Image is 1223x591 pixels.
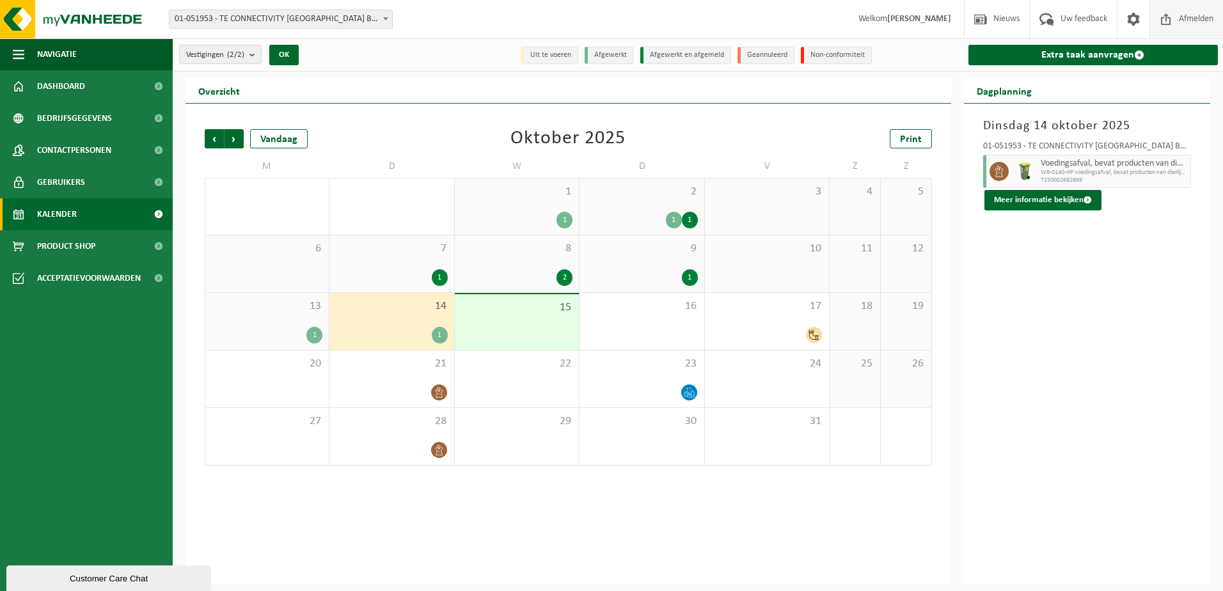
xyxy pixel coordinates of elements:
[432,269,448,286] div: 1
[1015,162,1034,181] img: WB-0140-HPE-GN-50
[336,414,447,429] span: 28
[711,299,823,313] span: 17
[836,242,874,256] span: 11
[6,563,214,591] iframe: chat widget
[556,269,572,286] div: 2
[830,155,881,178] td: Z
[1041,159,1188,169] span: Voedingsafval, bevat producten van dierlijke oorsprong, onverpakt, categorie 3
[510,129,626,148] div: Oktober 2025
[586,299,697,313] span: 16
[586,185,697,199] span: 2
[881,155,932,178] td: Z
[227,51,244,59] count: (2/2)
[37,102,112,134] span: Bedrijfsgegevens
[801,47,872,64] li: Non-conformiteit
[586,357,697,371] span: 23
[887,185,925,199] span: 5
[212,242,322,256] span: 6
[306,327,322,343] div: 1
[225,129,244,148] span: Volgende
[185,78,253,103] h2: Overzicht
[983,116,1192,136] h3: Dinsdag 14 oktober 2025
[37,70,85,102] span: Dashboard
[336,357,447,371] span: 21
[964,78,1045,103] h2: Dagplanning
[205,155,329,178] td: M
[887,357,925,371] span: 26
[461,242,572,256] span: 8
[666,212,682,228] div: 1
[640,47,731,64] li: Afgewerkt en afgemeld
[711,414,823,429] span: 31
[682,212,698,228] div: 1
[521,47,578,64] li: Uit te voeren
[455,155,580,178] td: W
[984,190,1101,210] button: Meer informatie bekijken
[738,47,794,64] li: Geannuleerd
[461,414,572,429] span: 29
[585,47,634,64] li: Afgewerkt
[836,357,874,371] span: 25
[37,166,85,198] span: Gebruikers
[586,414,697,429] span: 30
[890,129,932,148] a: Print
[269,45,299,65] button: OK
[682,269,698,286] div: 1
[432,327,448,343] div: 1
[968,45,1219,65] a: Extra taak aanvragen
[169,10,393,29] span: 01-051953 - TE CONNECTIVITY BELGIUM BV - OOSTKAMP
[586,242,697,256] span: 9
[212,357,322,371] span: 20
[461,301,572,315] span: 15
[186,45,244,65] span: Vestigingen
[205,129,224,148] span: Vorige
[329,155,454,178] td: D
[580,155,704,178] td: D
[556,212,572,228] div: 1
[250,129,308,148] div: Vandaag
[37,198,77,230] span: Kalender
[179,45,262,64] button: Vestigingen(2/2)
[37,134,111,166] span: Contactpersonen
[711,185,823,199] span: 3
[461,357,572,371] span: 22
[900,134,922,145] span: Print
[887,299,925,313] span: 19
[37,38,77,70] span: Navigatie
[1041,177,1188,184] span: T250002682869
[711,242,823,256] span: 10
[836,185,874,199] span: 4
[37,262,141,294] span: Acceptatievoorwaarden
[336,242,447,256] span: 7
[336,299,447,313] span: 14
[461,185,572,199] span: 1
[212,414,322,429] span: 27
[887,242,925,256] span: 12
[1041,169,1188,177] span: WB-0140-HP voedingsafval, bevat producten van dierlijke oors
[711,357,823,371] span: 24
[705,155,830,178] td: V
[212,299,322,313] span: 13
[887,14,951,24] strong: [PERSON_NAME]
[37,230,95,262] span: Product Shop
[983,142,1192,155] div: 01-051953 - TE CONNECTIVITY [GEOGRAPHIC_DATA] BV - OOSTKAMP
[170,10,392,28] span: 01-051953 - TE CONNECTIVITY BELGIUM BV - OOSTKAMP
[836,299,874,313] span: 18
